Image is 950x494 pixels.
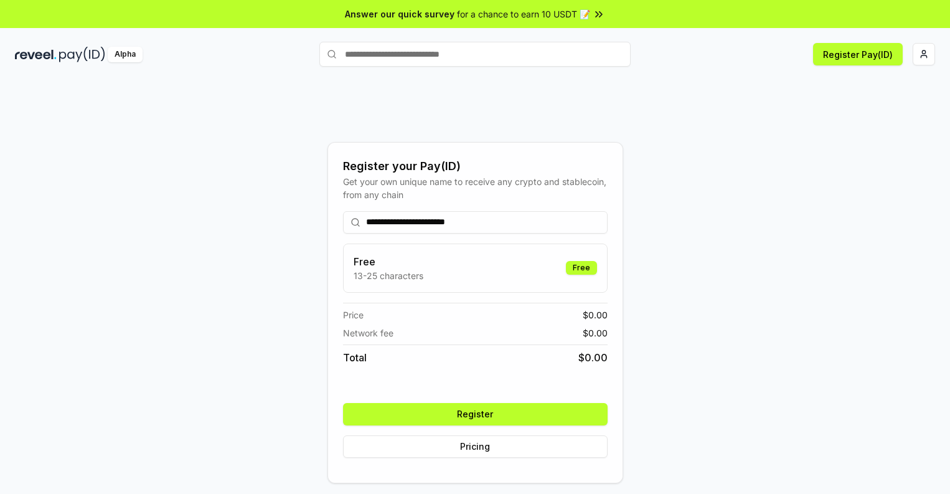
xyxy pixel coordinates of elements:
[354,269,423,282] p: 13-25 characters
[583,326,608,340] span: $ 0.00
[578,350,608,365] span: $ 0.00
[813,43,903,65] button: Register Pay(ID)
[566,261,597,275] div: Free
[583,308,608,321] span: $ 0.00
[343,435,608,458] button: Pricing
[354,254,423,269] h3: Free
[343,158,608,175] div: Register your Pay(ID)
[345,7,454,21] span: Answer our quick survey
[343,326,393,340] span: Network fee
[108,47,143,62] div: Alpha
[59,47,105,62] img: pay_id
[343,403,608,425] button: Register
[15,47,57,62] img: reveel_dark
[457,7,590,21] span: for a chance to earn 10 USDT 📝
[343,350,367,365] span: Total
[343,175,608,201] div: Get your own unique name to receive any crypto and stablecoin, from any chain
[343,308,364,321] span: Price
